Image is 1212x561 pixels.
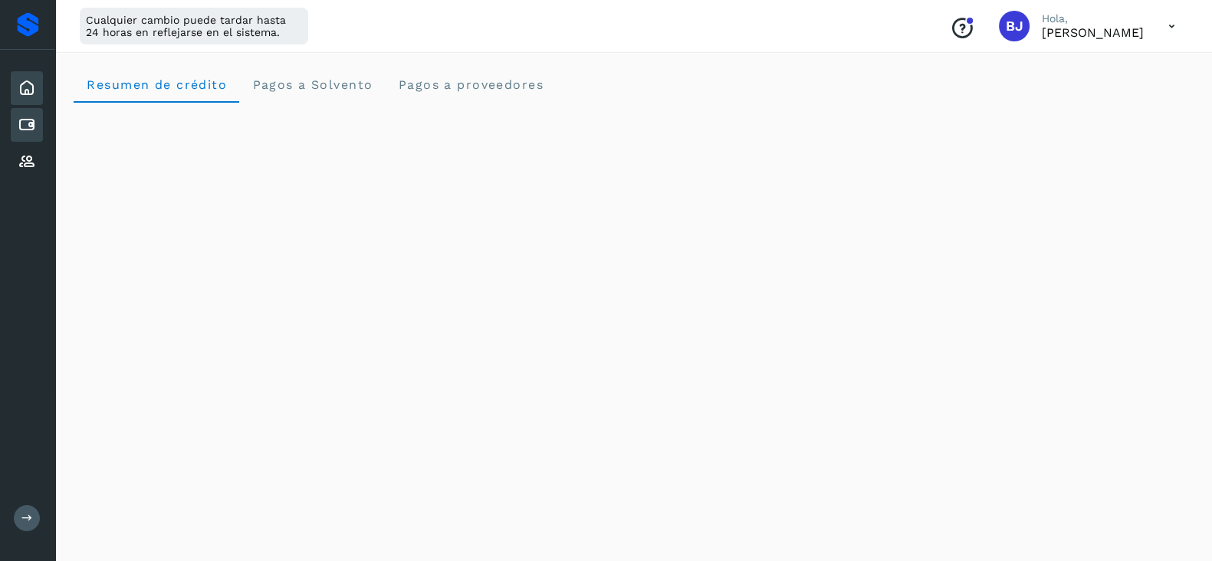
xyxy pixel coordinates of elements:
span: Pagos a proveedores [397,77,544,92]
p: Hola, [1042,12,1144,25]
div: Cualquier cambio puede tardar hasta 24 horas en reflejarse en el sistema. [80,8,308,44]
div: Proveedores [11,145,43,179]
div: Inicio [11,71,43,105]
span: Pagos a Solvento [251,77,373,92]
span: Resumen de crédito [86,77,227,92]
div: Cuentas por pagar [11,108,43,142]
p: Brayant Javier Rocha Martinez [1042,25,1144,40]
